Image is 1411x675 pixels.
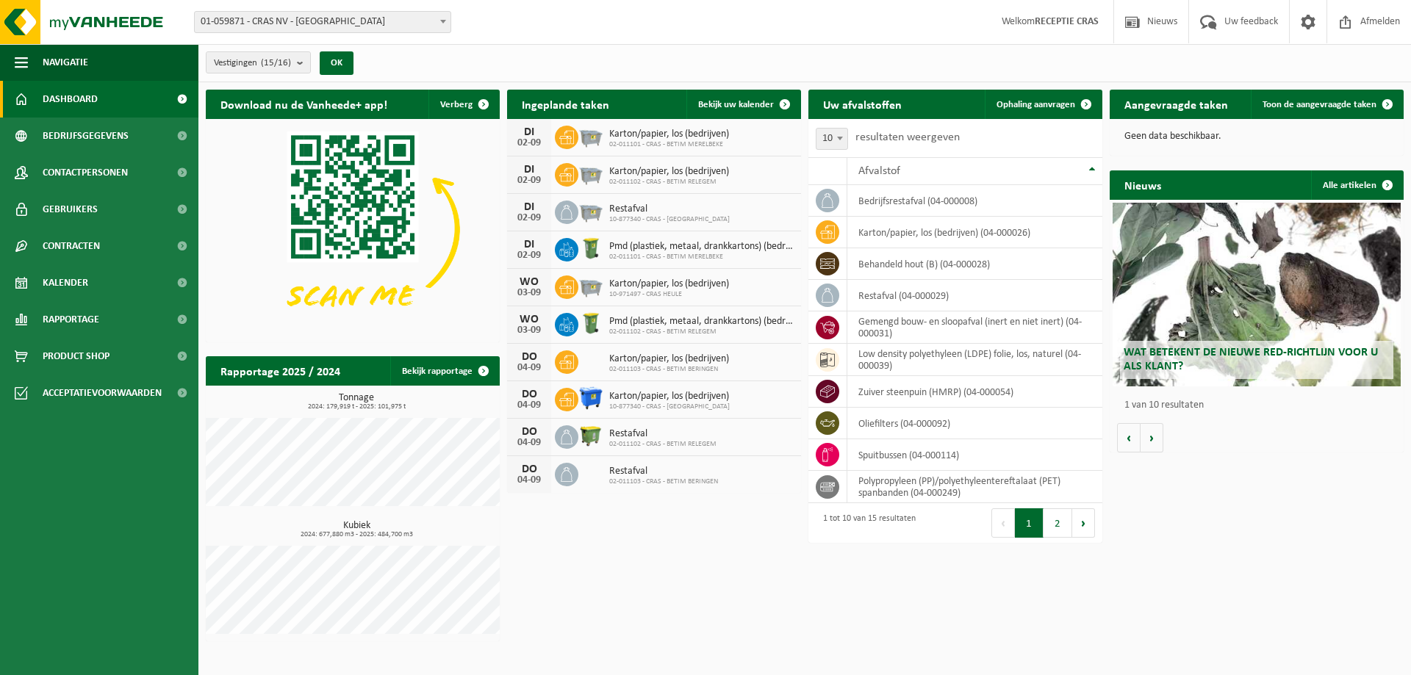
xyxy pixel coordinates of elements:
button: Previous [991,508,1015,538]
span: 02-011101 - CRAS - BETIM MERELBEKE [609,253,794,261]
a: Alle artikelen [1311,170,1402,200]
div: 02-09 [514,138,544,148]
img: WB-2500-GAL-GY-01 [578,273,603,298]
button: 1 [1015,508,1044,538]
a: Bekijk uw kalender [686,90,800,119]
a: Ophaling aanvragen [985,90,1101,119]
label: resultaten weergeven [855,131,960,143]
h2: Nieuws [1110,170,1176,199]
td: behandeld hout (B) (04-000028) [847,248,1102,280]
div: WO [514,314,544,325]
div: DI [514,201,544,213]
h3: Kubiek [213,521,500,538]
span: Dashboard [43,81,98,118]
div: 04-09 [514,400,544,411]
span: Karton/papier, los (bedrijven) [609,166,729,178]
td: restafval (04-000029) [847,280,1102,311]
span: 02-011103 - CRAS - BETIM BERINGEN [609,365,729,374]
span: Afvalstof [858,165,900,177]
span: Bedrijfsgegevens [43,118,129,154]
span: Karton/papier, los (bedrijven) [609,129,729,140]
p: Geen data beschikbaar. [1124,131,1389,142]
div: 04-09 [514,363,544,373]
div: DO [514,389,544,400]
img: WB-2500-GAL-GY-01 [578,161,603,186]
span: Rapportage [43,301,99,338]
span: Restafval [609,203,730,215]
div: 04-09 [514,438,544,448]
p: 1 van 10 resultaten [1124,400,1396,411]
div: WO [514,276,544,288]
div: 02-09 [514,176,544,186]
span: Pmd (plastiek, metaal, drankkartons) (bedrijven) [609,241,794,253]
span: Acceptatievoorwaarden [43,375,162,411]
span: 01-059871 - CRAS NV - WAREGEM [195,12,450,32]
span: 02-011101 - CRAS - BETIM MERELBEKE [609,140,729,149]
strong: RECEPTIE CRAS [1035,16,1099,27]
td: zuiver steenpuin (HMRP) (04-000054) [847,376,1102,408]
td: gemengd bouw- en sloopafval (inert en niet inert) (04-000031) [847,311,1102,344]
span: 02-011102 - CRAS - BETIM RELEGEM [609,440,717,449]
button: Vorige [1117,423,1141,452]
img: WB-0240-HPE-GN-50 [578,311,603,336]
h2: Download nu de Vanheede+ app! [206,90,402,118]
a: Bekijk rapportage [390,356,498,386]
div: DO [514,463,544,475]
td: bedrijfsrestafval (04-000008) [847,185,1102,217]
span: 02-011103 - CRAS - BETIM BERINGEN [609,477,718,486]
div: DO [514,426,544,438]
span: 10-877340 - CRAS - [GEOGRAPHIC_DATA] [609,403,730,411]
h3: Tonnage [213,393,500,411]
h2: Uw afvalstoffen [808,90,916,118]
span: 02-011102 - CRAS - BETIM RELEGEM [609,328,794,336]
span: Restafval [609,466,718,477]
span: Bekijk uw kalender [698,100,774,109]
h2: Aangevraagde taken [1110,90,1243,118]
span: 01-059871 - CRAS NV - WAREGEM [194,11,451,33]
span: Wat betekent de nieuwe RED-richtlijn voor u als klant? [1124,347,1378,372]
span: Karton/papier, los (bedrijven) [609,391,730,403]
div: DI [514,164,544,176]
span: Contracten [43,228,100,264]
span: Contactpersonen [43,154,128,191]
span: 02-011102 - CRAS - BETIM RELEGEM [609,178,729,187]
span: Kalender [43,264,88,301]
td: spuitbussen (04-000114) [847,439,1102,471]
td: low density polyethyleen (LDPE) folie, los, naturel (04-000039) [847,344,1102,376]
button: Vestigingen(15/16) [206,51,311,73]
div: DO [514,351,544,363]
img: WB-2500-GAL-GY-01 [578,198,603,223]
div: 03-09 [514,325,544,336]
span: 10-877340 - CRAS - [GEOGRAPHIC_DATA] [609,215,730,224]
span: Karton/papier, los (bedrijven) [609,353,729,365]
span: Toon de aangevraagde taken [1263,100,1376,109]
span: Product Shop [43,338,109,375]
div: 02-09 [514,250,544,261]
button: Verberg [428,90,498,119]
td: oliefilters (04-000092) [847,408,1102,439]
span: Navigatie [43,44,88,81]
span: Verberg [440,100,473,109]
button: 2 [1044,508,1072,538]
img: WB-0240-HPE-GN-50 [578,236,603,261]
span: Karton/papier, los (bedrijven) [609,278,729,290]
button: Volgende [1141,423,1163,452]
span: 2024: 179,919 t - 2025: 101,975 t [213,403,500,411]
div: 04-09 [514,475,544,486]
h2: Ingeplande taken [507,90,624,118]
span: Vestigingen [214,52,291,74]
span: 10 [816,129,847,149]
a: Wat betekent de nieuwe RED-richtlijn voor u als klant? [1113,203,1401,386]
count: (15/16) [261,58,291,68]
img: Download de VHEPlus App [206,119,500,339]
div: 02-09 [514,213,544,223]
div: DI [514,239,544,250]
button: OK [320,51,353,75]
button: Next [1072,508,1095,538]
img: WB-2500-GAL-GY-01 [578,123,603,148]
h2: Rapportage 2025 / 2024 [206,356,355,385]
td: polypropyleen (PP)/polyethyleentereftalaat (PET) spanbanden (04-000249) [847,471,1102,503]
span: 10 [816,128,848,150]
td: karton/papier, los (bedrijven) (04-000026) [847,217,1102,248]
img: WB-1100-HPE-GN-50 [578,423,603,448]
